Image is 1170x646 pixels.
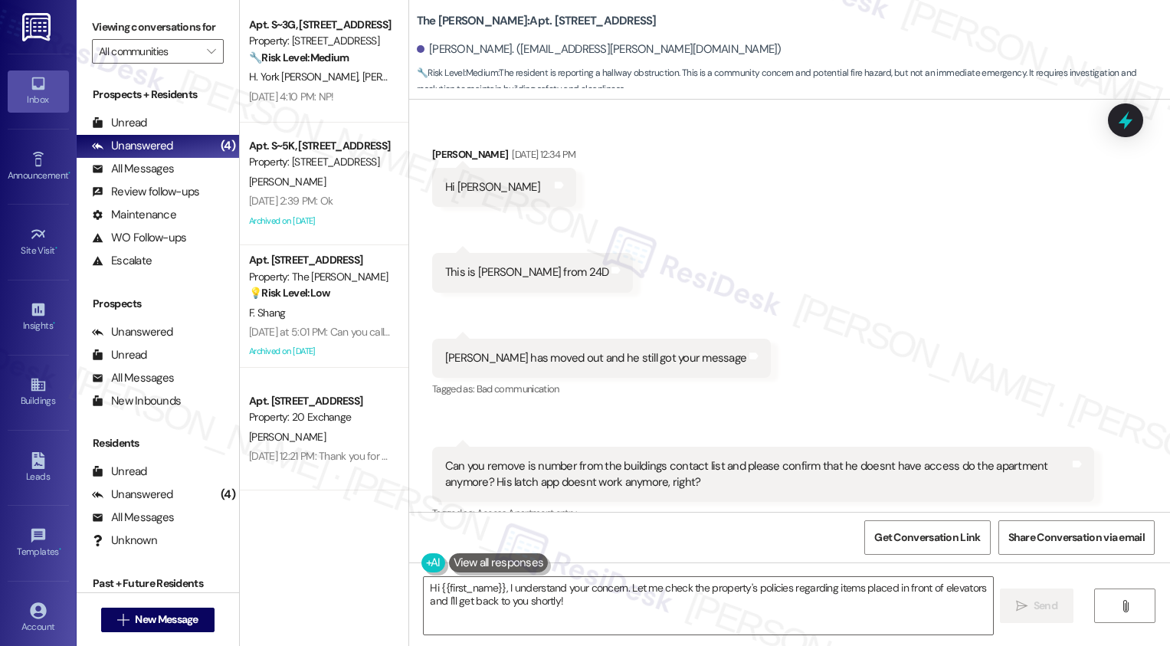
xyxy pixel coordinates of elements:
[417,67,498,79] strong: 🔧 Risk Level: Medium
[249,325,427,339] div: [DATE] at 5:01 PM: Can you call and ask?
[92,347,147,363] div: Unread
[92,184,199,200] div: Review follow-ups
[1008,530,1145,546] span: Share Conversation via email
[249,70,362,84] span: H. York [PERSON_NAME]
[249,17,391,33] div: Apt. S~3G, [STREET_ADDRESS]
[508,146,575,162] div: [DATE] 12:34 PM
[217,483,239,507] div: (4)
[249,449,936,463] div: [DATE] 12:21 PM: Thank you for contacting our leasing department. A leasing partner will be in to...
[249,286,330,300] strong: 💡 Risk Level: Low
[432,502,1094,524] div: Tagged as:
[217,134,239,158] div: (4)
[92,253,152,269] div: Escalate
[249,33,391,49] div: Property: [STREET_ADDRESS]
[249,409,391,425] div: Property: 20 Exchange
[445,264,609,280] div: This is [PERSON_NAME] from 24D
[864,520,990,555] button: Get Conversation Link
[92,324,173,340] div: Unanswered
[432,146,576,168] div: [PERSON_NAME]
[135,612,198,628] span: New Message
[249,194,333,208] div: [DATE] 2:39 PM: Ok
[92,15,224,39] label: Viewing conversations for
[362,70,444,84] span: [PERSON_NAME]
[77,296,239,312] div: Prospects
[424,577,993,635] textarea: Hi {{first_name}}, I understand your concern. Let me check the property's policies regarding item...
[249,393,391,409] div: Apt. [STREET_ADDRESS]
[92,370,174,386] div: All Messages
[1016,600,1027,612] i: 
[1000,589,1074,623] button: Send
[68,168,70,179] span: •
[417,65,1170,98] span: : The resident is reporting a hallway obstruction. This is a community concern and potential fire...
[99,39,199,64] input: All communities
[249,90,334,103] div: [DATE] 4:10 PM: NP!
[92,230,186,246] div: WO Follow-ups
[249,269,391,285] div: Property: The [PERSON_NAME]
[77,87,239,103] div: Prospects + Residents
[8,372,69,413] a: Buildings
[92,207,176,223] div: Maintenance
[247,212,392,231] div: Archived on [DATE]
[53,318,55,329] span: •
[59,544,61,555] span: •
[445,179,540,195] div: Hi [PERSON_NAME]
[477,507,508,520] span: Access ,
[8,297,69,338] a: Insights •
[445,350,746,366] div: [PERSON_NAME] has moved out and he still got your message
[77,435,239,451] div: Residents
[417,13,657,29] b: The [PERSON_NAME]: Apt. [STREET_ADDRESS]
[247,342,392,361] div: Archived on [DATE]
[8,523,69,564] a: Templates •
[207,45,215,57] i: 
[1119,600,1131,612] i: 
[874,530,980,546] span: Get Conversation Link
[22,13,54,41] img: ResiDesk Logo
[445,458,1070,491] div: Can you remove is number from the buildings contact list and please confirm that he doesnt have a...
[92,510,174,526] div: All Messages
[55,243,57,254] span: •
[249,430,326,444] span: [PERSON_NAME]
[92,487,173,503] div: Unanswered
[249,175,326,189] span: [PERSON_NAME]
[92,161,174,177] div: All Messages
[249,138,391,154] div: Apt. S~5K, [STREET_ADDRESS]
[8,71,69,112] a: Inbox
[92,533,157,549] div: Unknown
[92,115,147,131] div: Unread
[417,41,782,57] div: [PERSON_NAME]. ([EMAIL_ADDRESS][PERSON_NAME][DOMAIN_NAME])
[92,138,173,154] div: Unanswered
[508,507,576,520] span: Apartment entry
[1034,598,1057,614] span: Send
[998,520,1155,555] button: Share Conversation via email
[101,608,215,632] button: New Message
[477,382,559,395] span: Bad communication
[92,464,147,480] div: Unread
[8,598,69,639] a: Account
[8,221,69,263] a: Site Visit •
[249,306,285,320] span: F. Shang
[249,51,349,64] strong: 🔧 Risk Level: Medium
[249,154,391,170] div: Property: [STREET_ADDRESS]
[432,378,771,400] div: Tagged as:
[8,448,69,489] a: Leads
[77,575,239,592] div: Past + Future Residents
[249,252,391,268] div: Apt. [STREET_ADDRESS]
[117,614,129,626] i: 
[92,393,181,409] div: New Inbounds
